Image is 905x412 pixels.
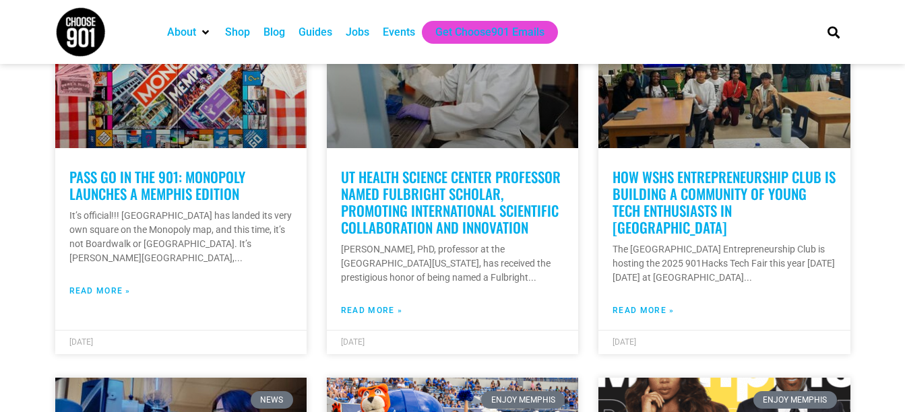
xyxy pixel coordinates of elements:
[613,242,836,285] p: The [GEOGRAPHIC_DATA] Entrepreneurship Club is hosting the 2025 901Hacks Tech Fair this year [DAT...
[341,337,365,347] span: [DATE]
[613,337,636,347] span: [DATE]
[435,24,544,40] a: Get Choose901 Emails
[160,21,218,44] div: About
[341,242,564,285] p: [PERSON_NAME], PhD, professor at the [GEOGRAPHIC_DATA][US_STATE], has received the prestigious ho...
[225,24,250,40] a: Shop
[383,24,415,40] a: Events
[69,166,245,204] a: Pass Go in the 901: Monopoly Launches a Memphis Edition
[69,285,131,297] a: Read more about Pass Go in the 901: Monopoly Launches a Memphis Edition
[613,304,674,316] a: Read more about How WSHS Entrepreneurship Club is building a community of young tech enthusiasts ...
[341,166,561,238] a: UT Health Science Center Professor Named Fulbright Scholar, Promoting International Scientific Co...
[346,24,369,40] a: Jobs
[69,337,93,347] span: [DATE]
[167,24,196,40] a: About
[299,24,332,40] a: Guides
[160,21,805,44] nav: Main nav
[341,304,402,316] a: Read more about UT Health Science Center Professor Named Fulbright Scholar, Promoting Internation...
[613,166,836,238] a: How WSHS Entrepreneurship Club is building a community of young tech enthusiasts in [GEOGRAPHIC_D...
[263,24,285,40] a: Blog
[753,391,837,409] div: Enjoy Memphis
[251,391,293,409] div: News
[69,209,292,265] p: It’s official!!! [GEOGRAPHIC_DATA] has landed its very own square on the Monopoly map, and this t...
[481,391,565,409] div: Enjoy Memphis
[822,21,844,43] div: Search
